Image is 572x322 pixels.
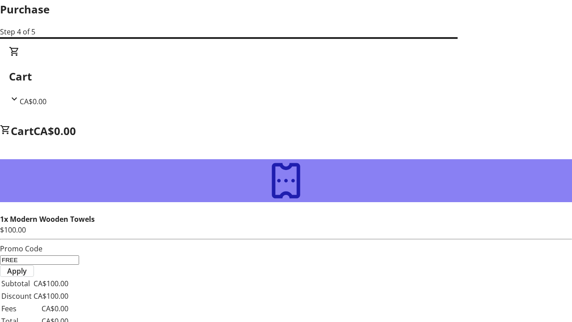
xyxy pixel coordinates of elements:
[1,290,32,302] td: Discount
[33,278,69,289] td: CA$100.00
[7,266,27,276] span: Apply
[1,278,32,289] td: Subtotal
[34,123,76,138] span: CA$0.00
[1,303,32,314] td: Fees
[9,68,563,85] h2: Cart
[33,303,69,314] td: CA$0.00
[11,123,34,138] span: Cart
[33,290,69,302] td: CA$100.00
[20,97,46,106] span: CA$0.00
[9,46,563,107] div: CartCA$0.00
